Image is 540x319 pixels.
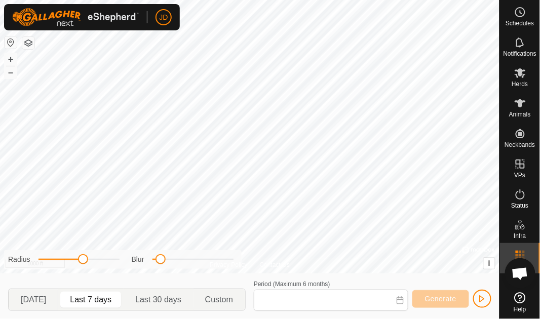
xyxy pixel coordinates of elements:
[484,258,495,269] button: i
[514,172,525,178] span: VPs
[509,111,531,117] span: Animals
[12,8,139,26] img: Gallagher Logo
[5,53,17,65] button: +
[412,290,469,308] button: Generate
[514,233,526,239] span: Infra
[8,254,30,265] label: Radius
[205,294,233,306] span: Custom
[260,260,290,269] a: Contact Us
[135,294,181,306] span: Last 30 days
[500,288,540,316] a: Help
[70,294,111,306] span: Last 7 days
[22,37,34,49] button: Map Layers
[21,294,46,306] span: [DATE]
[210,260,248,269] a: Privacy Policy
[505,142,535,148] span: Neckbands
[508,263,532,269] span: Heatmap
[488,259,490,267] span: i
[254,281,330,288] label: Period (Maximum 6 months)
[514,306,526,312] span: Help
[512,81,528,87] span: Herds
[5,66,17,78] button: –
[506,20,534,26] span: Schedules
[5,36,17,49] button: Reset Map
[132,254,144,265] label: Blur
[505,258,535,289] div: Open chat
[504,51,536,57] span: Notifications
[425,295,456,303] span: Generate
[511,203,528,209] span: Status
[159,12,168,23] span: JD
